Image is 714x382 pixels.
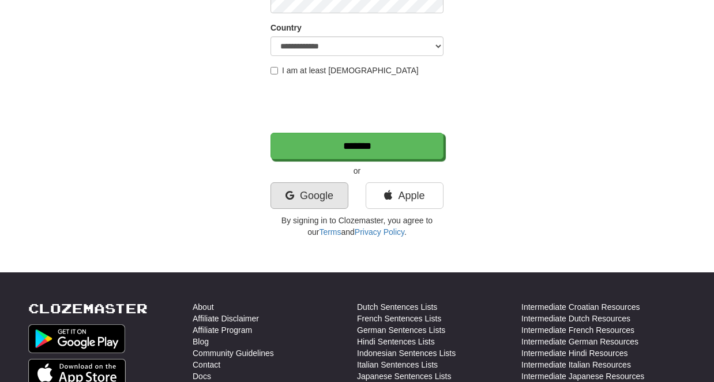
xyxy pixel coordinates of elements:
label: Country [270,22,302,33]
a: Italian Sentences Lists [357,359,438,370]
a: Intermediate Hindi Resources [521,347,627,359]
a: Intermediate Croatian Resources [521,301,640,313]
a: Dutch Sentences Lists [357,301,437,313]
a: Intermediate French Resources [521,324,634,336]
p: By signing in to Clozemaster, you agree to our and . [270,215,444,238]
a: Google [270,182,348,209]
a: Intermediate Japanese Resources [521,370,644,382]
a: Hindi Sentences Lists [357,336,435,347]
a: Docs [193,370,211,382]
img: Get it on Google Play [28,324,125,353]
a: Contact [193,359,220,370]
a: Japanese Sentences Lists [357,370,451,382]
a: Privacy Policy [355,227,404,237]
a: Indonesian Sentences Lists [357,347,456,359]
a: Affiliate Program [193,324,252,336]
a: Community Guidelines [193,347,274,359]
a: About [193,301,214,313]
iframe: reCAPTCHA [270,82,446,127]
a: Apple [366,182,444,209]
a: Terms [319,227,341,237]
a: Intermediate Dutch Resources [521,313,630,324]
a: Blog [193,336,209,347]
a: French Sentences Lists [357,313,441,324]
a: Intermediate Italian Resources [521,359,631,370]
a: Affiliate Disclaimer [193,313,259,324]
a: Clozemaster [28,301,148,316]
a: Intermediate German Resources [521,336,638,347]
label: I am at least [DEMOGRAPHIC_DATA] [270,65,419,76]
p: or [270,165,444,177]
a: German Sentences Lists [357,324,445,336]
input: I am at least [DEMOGRAPHIC_DATA] [270,67,278,74]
